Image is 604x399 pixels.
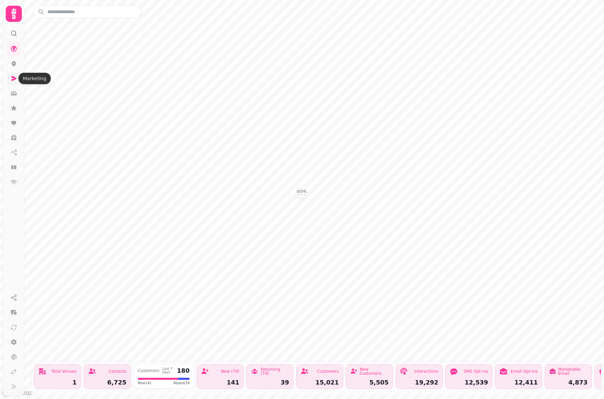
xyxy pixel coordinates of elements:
div: Total Venues [51,369,77,373]
div: Contacts [109,369,126,373]
div: New (7d) [221,369,239,373]
div: 180 [177,368,190,374]
div: 5,505 [350,379,389,386]
div: 141 [201,379,239,386]
div: Last 7 days [162,367,174,374]
div: 4,873 [549,379,588,386]
div: 15,021 [300,379,339,386]
div: Marketable Email [558,367,588,375]
div: Email Opt-ins [511,369,538,373]
div: New Customers [360,367,389,375]
div: 39 [251,379,289,386]
button: Fredrick's Hotel [296,187,307,198]
a: Mapbox logo [2,389,32,397]
div: Customers [138,369,160,373]
div: 12,411 [499,379,538,386]
div: Customers [317,369,339,373]
span: Repeat 39 [173,380,190,386]
div: SMS Opt-ins [464,369,488,373]
div: Marketing [18,73,51,84]
div: 12,539 [450,379,488,386]
div: 6,725 [88,379,126,386]
div: 1 [38,379,77,386]
div: 19,292 [400,379,438,386]
div: Map marker [296,187,307,200]
div: Returning (7d) [260,367,289,375]
span: New 141 [138,380,152,386]
div: Interactions [414,369,438,373]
